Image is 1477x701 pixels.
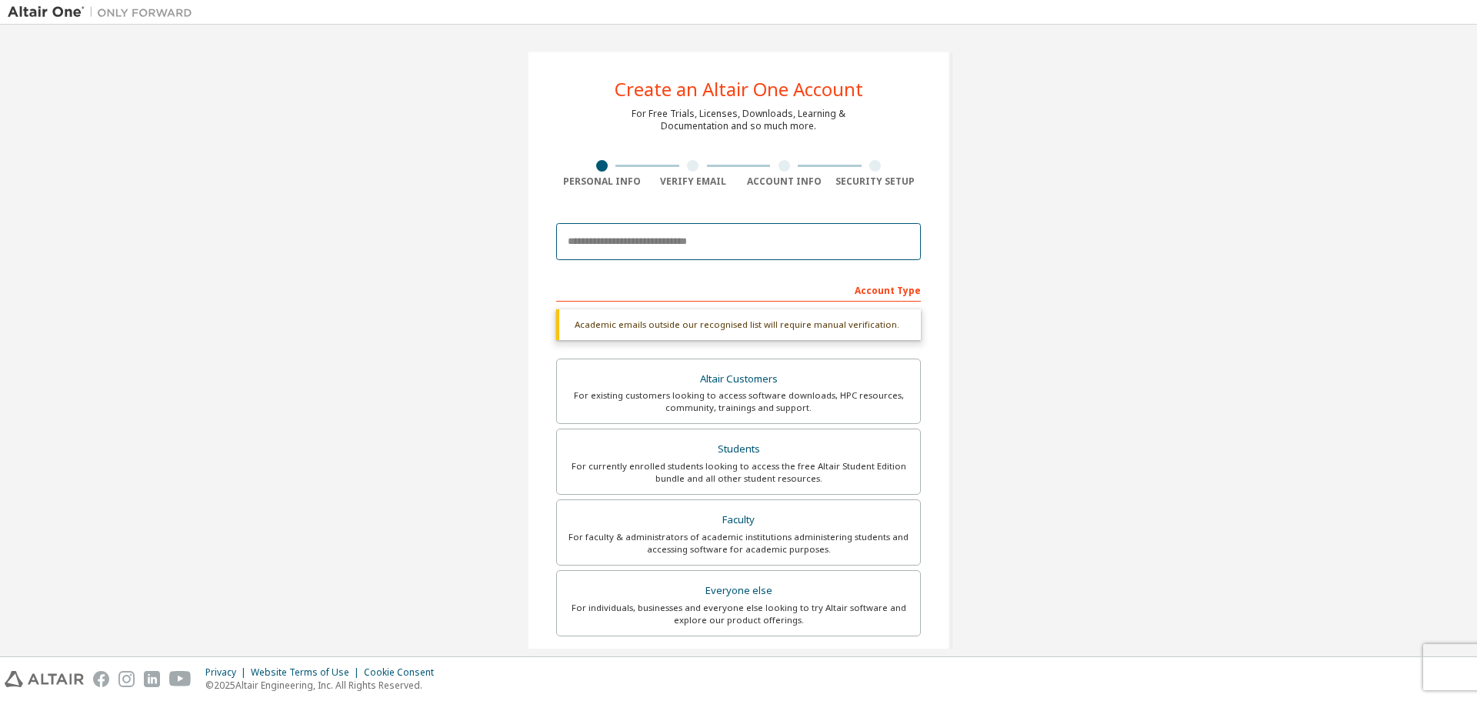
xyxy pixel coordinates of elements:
[648,175,739,188] div: Verify Email
[93,671,109,687] img: facebook.svg
[615,80,863,98] div: Create an Altair One Account
[364,666,443,679] div: Cookie Consent
[205,666,251,679] div: Privacy
[632,108,845,132] div: For Free Trials, Licenses, Downloads, Learning & Documentation and so much more.
[566,369,911,390] div: Altair Customers
[251,666,364,679] div: Website Terms of Use
[566,509,911,531] div: Faculty
[566,460,911,485] div: For currently enrolled students looking to access the free Altair Student Edition bundle and all ...
[830,175,922,188] div: Security Setup
[556,175,648,188] div: Personal Info
[169,671,192,687] img: youtube.svg
[566,602,911,626] div: For individuals, businesses and everyone else looking to try Altair software and explore our prod...
[566,389,911,414] div: For existing customers looking to access software downloads, HPC resources, community, trainings ...
[8,5,200,20] img: Altair One
[205,679,443,692] p: © 2025 Altair Engineering, Inc. All Rights Reserved.
[738,175,830,188] div: Account Info
[566,531,911,556] div: For faculty & administrators of academic institutions administering students and accessing softwa...
[5,671,84,687] img: altair_logo.svg
[118,671,135,687] img: instagram.svg
[144,671,160,687] img: linkedin.svg
[556,309,921,340] div: Academic emails outside our recognised list will require manual verification.
[566,580,911,602] div: Everyone else
[566,439,911,460] div: Students
[556,277,921,302] div: Account Type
